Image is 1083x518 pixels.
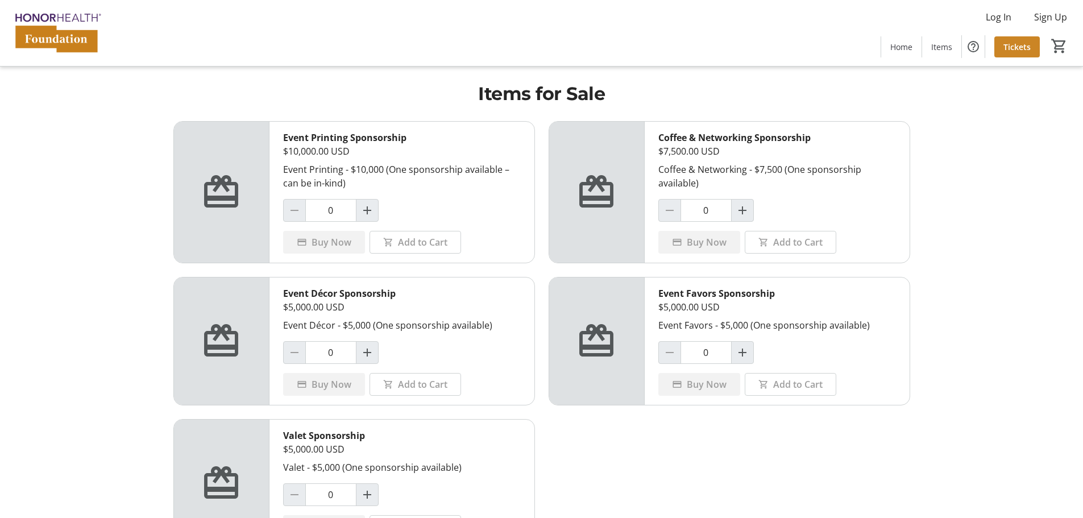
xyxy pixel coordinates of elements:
span: Log In [986,10,1011,24]
button: Increment by one [732,200,753,221]
div: Event Printing Sponsorship [283,131,521,144]
div: Event Printing - $10,000 (One sponsorship available – can be in-kind) [283,163,521,190]
div: Coffee & Networking Sponsorship [658,131,896,144]
input: Coffee & Networking Sponsorship Quantity [680,199,732,222]
div: Coffee & Networking - $7,500 (One sponsorship available) [658,163,896,190]
div: Valet - $5,000 (One sponsorship available) [283,461,521,474]
button: Increment by one [356,342,378,363]
div: Event Favors Sponsorship [658,287,896,300]
div: Event Favors - $5,000 (One sponsorship available) [658,318,896,332]
button: Increment by one [732,342,753,363]
input: Valet Sponsorship Quantity [305,483,356,506]
div: Event Décor Sponsorship [283,287,521,300]
input: Event Printing Sponsorship Quantity [305,199,356,222]
span: Items [931,41,952,53]
div: $7,500.00 USD [658,144,896,158]
img: HonorHealth Foundation's Logo [7,5,108,61]
span: Sign Up [1034,10,1067,24]
div: $5,000.00 USD [283,300,521,314]
div: $5,000.00 USD [658,300,896,314]
a: Items [922,36,961,57]
button: Cart [1049,36,1069,56]
span: Home [890,41,912,53]
div: $10,000.00 USD [283,144,521,158]
button: Increment by one [356,484,378,505]
button: Sign Up [1025,8,1076,26]
a: Tickets [994,36,1040,57]
button: Log In [977,8,1020,26]
span: Tickets [1003,41,1031,53]
a: Home [881,36,922,57]
div: Valet Sponsorship [283,429,521,442]
div: $5,000.00 USD [283,442,521,456]
button: Help [962,35,985,58]
input: Event Décor Sponsorship Quantity [305,341,356,364]
div: Event Décor - $5,000 (One sponsorship available) [283,318,521,332]
h1: Items for Sale [173,80,910,107]
button: Increment by one [356,200,378,221]
input: Event Favors Sponsorship Quantity [680,341,732,364]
